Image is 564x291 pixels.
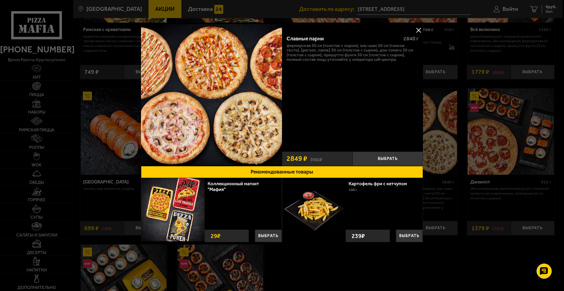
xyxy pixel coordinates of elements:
[208,181,259,192] a: Коллекционный магнит "Мафия"
[209,230,222,242] strong: 29 ₽
[287,155,307,162] span: 2849 ₽
[349,181,413,186] a: Картофель фри с кетчупом
[352,152,423,166] button: Выбрать
[310,156,322,162] s: 3985 ₽
[349,188,357,192] span: 100 г
[396,230,423,242] button: Выбрать
[403,36,418,42] span: 2840 г
[350,230,366,242] strong: 239 ₽
[287,36,399,42] div: Славные парни
[255,230,282,242] button: Выбрать
[141,24,282,166] a: Славные парни
[141,166,423,178] button: Рекомендованные товары
[287,43,419,62] p: Фермерская 30 см (толстое с сыром), Аль-Шам 30 см (тонкое тесто), [PERSON_NAME] 30 см (толстое с ...
[141,24,282,165] img: Славные парни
